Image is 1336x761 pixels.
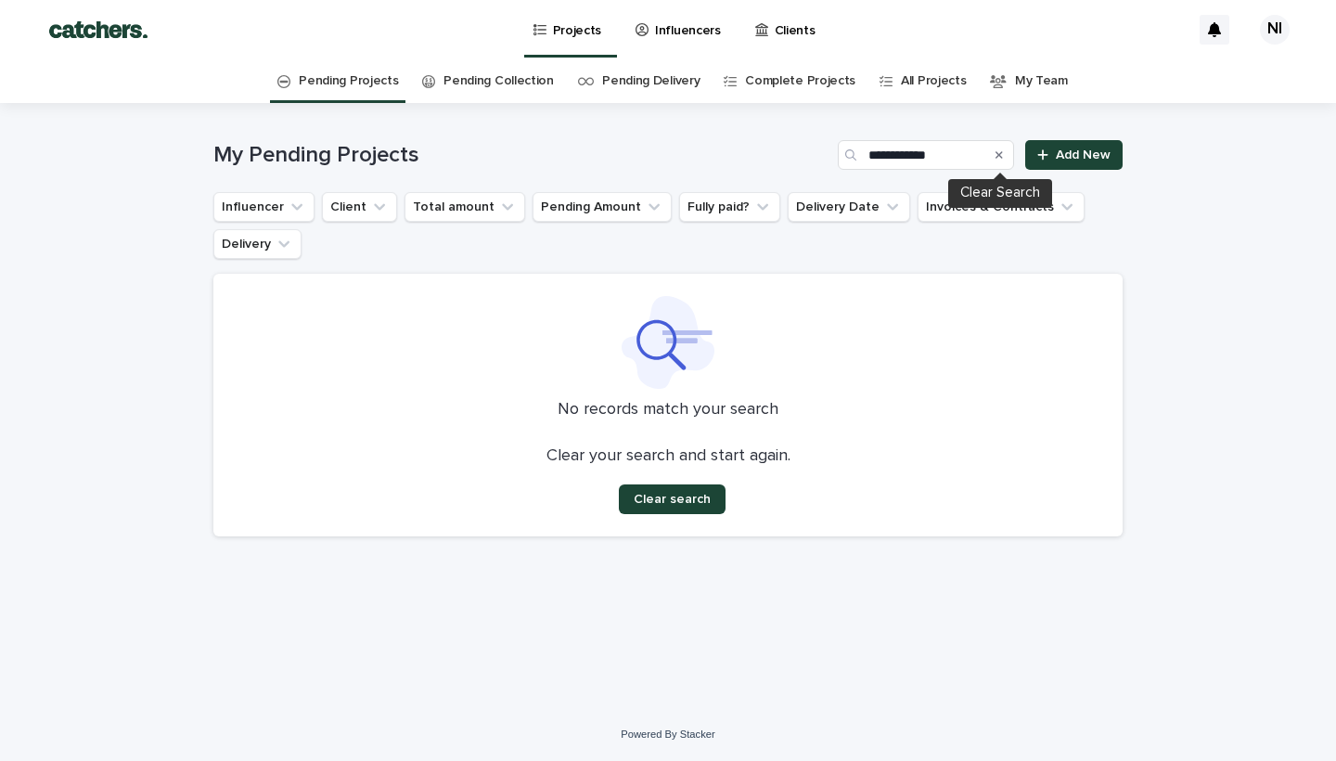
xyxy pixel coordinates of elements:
[213,142,830,169] h1: My Pending Projects
[918,192,1085,222] button: Invoices & Contracts
[236,400,1100,420] p: No records match your search
[1260,15,1290,45] div: NI
[634,493,711,506] span: Clear search
[322,192,397,222] button: Client
[745,59,855,103] a: Complete Projects
[1025,140,1123,170] a: Add New
[838,140,1014,170] input: Search
[602,59,700,103] a: Pending Delivery
[1056,148,1111,161] span: Add New
[37,11,160,48] img: BTdGiKtkTjWbRbtFPD8W
[788,192,910,222] button: Delivery Date
[213,192,315,222] button: Influencer
[679,192,780,222] button: Fully paid?
[405,192,525,222] button: Total amount
[621,729,714,740] a: Powered By Stacker
[299,59,398,103] a: Pending Projects
[901,59,966,103] a: All Projects
[443,59,553,103] a: Pending Collection
[533,192,672,222] button: Pending Amount
[213,229,302,259] button: Delivery
[619,484,726,514] button: Clear search
[546,446,790,467] p: Clear your search and start again.
[1015,59,1068,103] a: My Team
